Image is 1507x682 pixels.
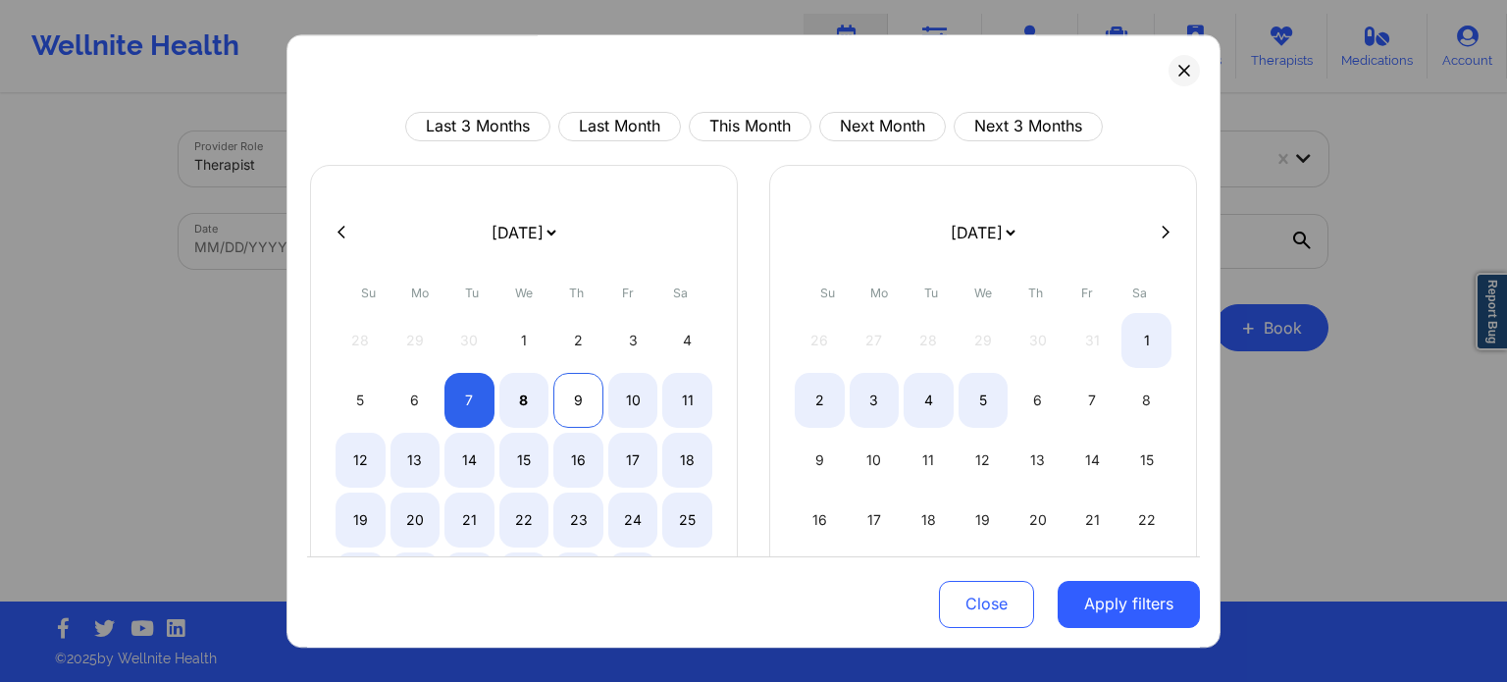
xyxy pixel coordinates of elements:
button: Next 3 Months [954,112,1103,141]
button: Last 3 Months [405,112,550,141]
abbr: Wednesday [974,286,992,300]
div: Tue Oct 21 2025 [444,493,494,548]
div: Fri Oct 03 2025 [608,313,658,368]
div: Wed Nov 19 2025 [959,493,1009,548]
div: Tue Nov 04 2025 [904,373,954,428]
div: Fri Nov 28 2025 [1067,552,1117,607]
div: Sat Nov 08 2025 [1121,373,1171,428]
div: Fri Oct 17 2025 [608,433,658,488]
abbr: Sunday [820,286,835,300]
abbr: Thursday [1028,286,1043,300]
abbr: Friday [1081,286,1093,300]
div: Wed Oct 08 2025 [499,373,549,428]
div: Thu Nov 27 2025 [1013,552,1063,607]
div: Wed Nov 26 2025 [959,552,1009,607]
div: Sun Oct 05 2025 [336,373,386,428]
button: This Month [689,112,811,141]
div: Thu Oct 02 2025 [553,313,603,368]
div: Mon Nov 17 2025 [850,493,900,548]
div: Tue Nov 25 2025 [904,552,954,607]
div: Sat Oct 11 2025 [662,373,712,428]
div: Thu Nov 13 2025 [1013,433,1063,488]
div: Thu Nov 06 2025 [1013,373,1063,428]
div: Wed Nov 05 2025 [959,373,1009,428]
abbr: Sunday [361,286,376,300]
abbr: Thursday [569,286,584,300]
div: Tue Oct 14 2025 [444,433,494,488]
div: Fri Nov 14 2025 [1067,433,1117,488]
div: Sun Oct 19 2025 [336,493,386,548]
div: Mon Oct 20 2025 [390,493,441,548]
abbr: Saturday [673,286,688,300]
div: Mon Oct 13 2025 [390,433,441,488]
div: Sat Nov 15 2025 [1121,433,1171,488]
div: Tue Oct 28 2025 [444,552,494,607]
div: Mon Oct 27 2025 [390,552,441,607]
div: Thu Oct 30 2025 [553,552,603,607]
abbr: Monday [870,286,888,300]
div: Wed Oct 01 2025 [499,313,549,368]
div: Sun Nov 02 2025 [795,373,845,428]
abbr: Monday [411,286,429,300]
div: Mon Nov 24 2025 [850,552,900,607]
div: Sat Oct 18 2025 [662,433,712,488]
div: Tue Oct 07 2025 [444,373,494,428]
div: Tue Nov 18 2025 [904,493,954,548]
div: Sun Nov 16 2025 [795,493,845,548]
div: Fri Nov 07 2025 [1067,373,1117,428]
abbr: Tuesday [924,286,938,300]
div: Fri Oct 31 2025 [608,552,658,607]
div: Sun Nov 23 2025 [795,552,845,607]
button: Next Month [819,112,946,141]
div: Wed Oct 22 2025 [499,493,549,548]
button: Last Month [558,112,681,141]
abbr: Tuesday [465,286,479,300]
button: Close [939,580,1034,627]
div: Fri Oct 10 2025 [608,373,658,428]
div: Tue Nov 11 2025 [904,433,954,488]
div: Thu Oct 16 2025 [553,433,603,488]
div: Wed Nov 12 2025 [959,433,1009,488]
div: Sun Oct 26 2025 [336,552,386,607]
div: Wed Oct 29 2025 [499,552,549,607]
div: Sat Nov 29 2025 [1121,552,1171,607]
div: Sun Oct 12 2025 [336,433,386,488]
div: Thu Oct 23 2025 [553,493,603,548]
div: Fri Nov 21 2025 [1067,493,1117,548]
abbr: Wednesday [515,286,533,300]
div: Mon Nov 03 2025 [850,373,900,428]
div: Wed Oct 15 2025 [499,433,549,488]
div: Thu Nov 20 2025 [1013,493,1063,548]
div: Sat Oct 04 2025 [662,313,712,368]
div: Sat Oct 25 2025 [662,493,712,548]
abbr: Saturday [1132,286,1147,300]
button: Apply filters [1058,580,1200,627]
div: Fri Oct 24 2025 [608,493,658,548]
div: Mon Nov 10 2025 [850,433,900,488]
div: Sun Nov 09 2025 [795,433,845,488]
div: Mon Oct 06 2025 [390,373,441,428]
abbr: Friday [622,286,634,300]
div: Thu Oct 09 2025 [553,373,603,428]
div: Sat Nov 22 2025 [1121,493,1171,548]
div: Sat Nov 01 2025 [1121,313,1171,368]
